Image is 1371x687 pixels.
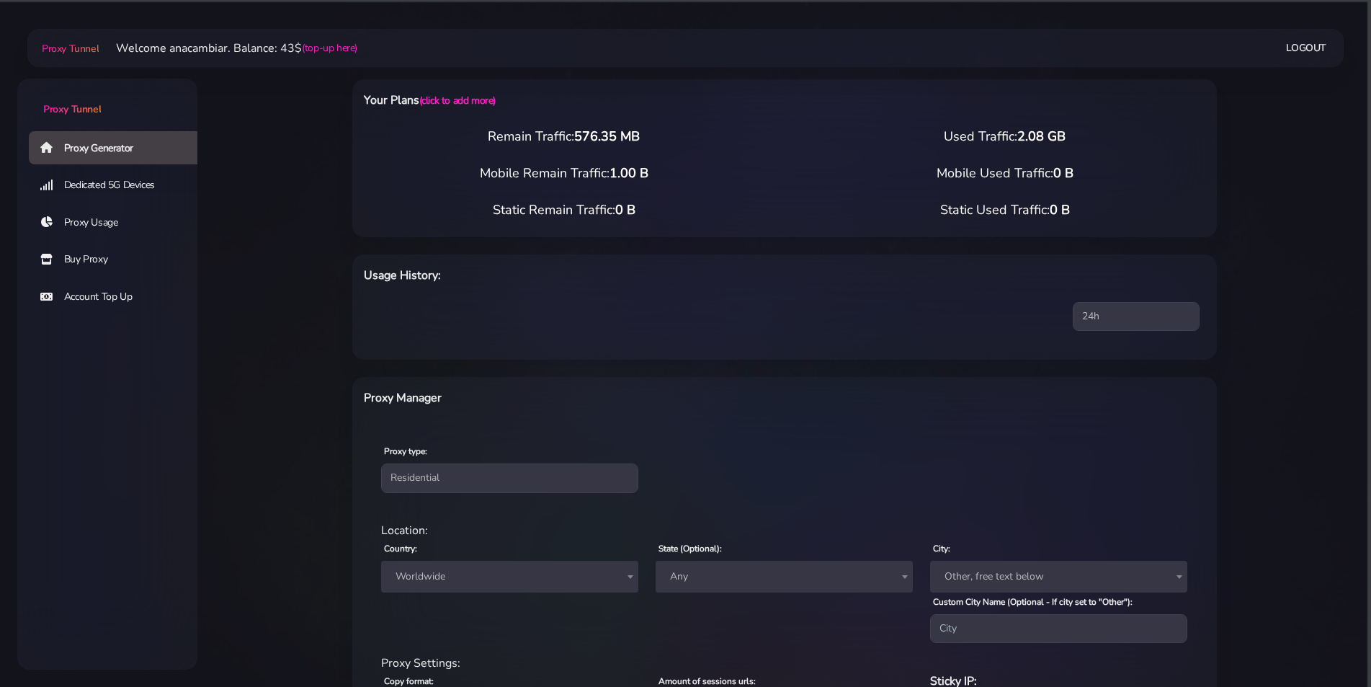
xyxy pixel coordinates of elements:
[658,542,722,555] label: State (Optional):
[364,91,847,110] h6: Your Plans
[1288,604,1353,669] iframe: Webchat Widget
[29,280,209,314] a: Account Top Up
[930,561,1187,593] span: Other, free text below
[939,567,1179,587] span: Other, free text below
[785,127,1225,146] div: Used Traffic:
[43,102,101,116] span: Proxy Tunnel
[42,42,99,56] span: Proxy Tunnel
[419,94,496,107] a: (click to add more)
[1286,35,1326,61] a: Logout
[609,164,648,182] span: 1.00 B
[344,164,785,183] div: Mobile Remain Traffic:
[1017,128,1066,145] span: 2.08 GB
[664,567,904,587] span: Any
[656,561,913,593] span: Any
[372,655,1197,672] div: Proxy Settings:
[372,522,1197,539] div: Location:
[930,614,1187,643] input: City
[384,542,417,555] label: Country:
[29,243,209,276] a: Buy Proxy
[615,201,635,218] span: 0 B
[933,542,950,555] label: City:
[384,445,427,458] label: Proxy type:
[1053,164,1073,182] span: 0 B
[17,79,197,117] a: Proxy Tunnel
[302,40,357,56] a: (top-up here)
[1050,201,1070,218] span: 0 B
[29,131,209,164] a: Proxy Generator
[364,266,847,285] h6: Usage History:
[99,40,357,57] li: Welcome anacambiar. Balance: 43$
[39,37,99,60] a: Proxy Tunnel
[381,561,638,593] span: Worldwide
[390,567,630,587] span: Worldwide
[344,127,785,146] div: Remain Traffic:
[933,595,1133,608] label: Custom City Name (Optional - If city set to "Other"):
[785,164,1225,183] div: Mobile Used Traffic:
[364,389,847,407] h6: Proxy Manager
[29,206,209,239] a: Proxy Usage
[785,200,1225,220] div: Static Used Traffic:
[344,200,785,220] div: Static Remain Traffic:
[574,128,640,145] span: 576.35 MB
[29,169,209,202] a: Dedicated 5G Devices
